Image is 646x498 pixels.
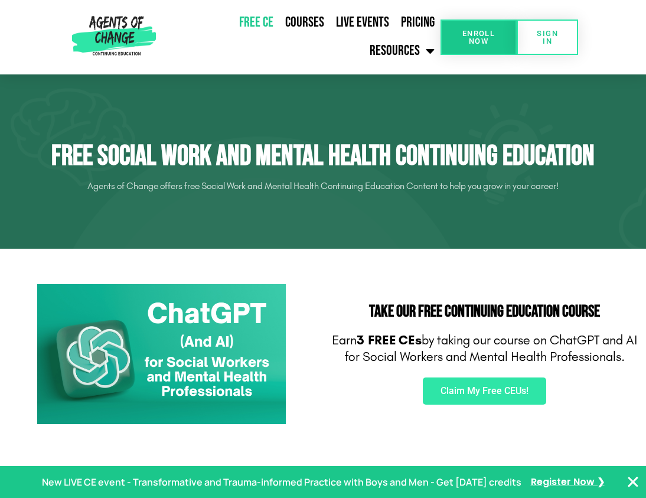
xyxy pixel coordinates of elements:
h1: Free Social Work and Mental Health Continuing Education [6,139,640,174]
p: New LIVE CE event - Transformative and Trauma-informed Practice with Boys and Men - Get [DATE] cr... [42,474,521,491]
a: Claim My Free CEUs! [423,377,546,405]
a: Pricing [395,9,441,36]
a: SIGN IN [517,19,578,55]
a: Free CE [233,9,279,36]
a: Enroll Now [441,19,517,55]
a: Register Now ❯ [531,474,605,491]
span: SIGN IN [536,30,559,45]
p: Earn by taking our course on ChatGPT and AI for Social Workers and Mental Health Professionals. [329,332,640,366]
nav: Menu [160,9,441,66]
p: Agents of Change offers free Social Work and Mental Health Continuing Education Content to help y... [6,177,640,196]
span: Enroll Now [459,30,498,45]
a: Live Events [330,9,395,36]
span: Claim My Free CEUs! [441,386,528,396]
a: Courses [279,9,330,36]
h2: Take Our FREE Continuing Education Course [329,304,640,320]
a: Resources [364,36,441,66]
button: Close Banner [626,475,640,489]
b: 3 FREE CEs [357,333,422,348]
